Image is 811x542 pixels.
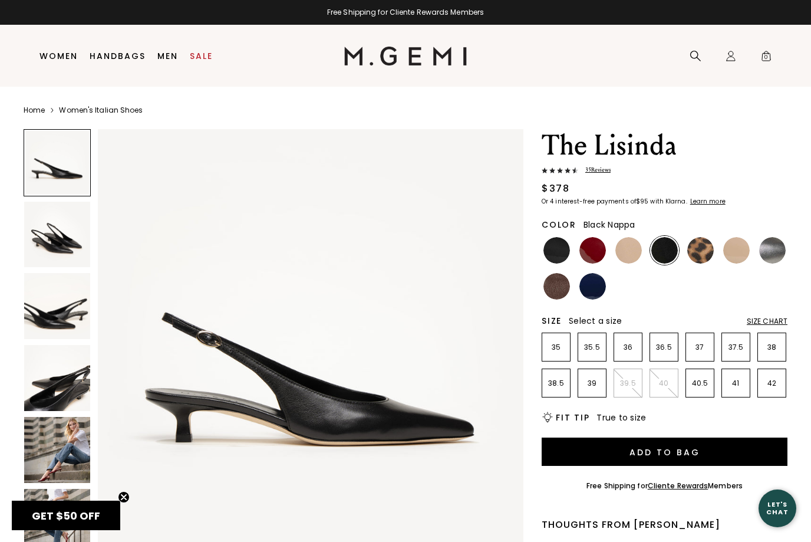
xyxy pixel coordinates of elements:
[157,51,178,61] a: Men
[722,379,750,388] p: 41
[24,417,90,483] img: The Lisinda
[690,197,726,206] klarna-placement-style-cta: Learn more
[747,317,787,326] div: Size Chart
[542,343,570,352] p: 35
[686,343,714,352] p: 37
[542,182,569,196] div: $378
[579,237,606,264] img: Ruby Red Patent
[12,501,120,530] div: GET $50 OFFClose teaser
[578,166,611,175] span: 35 Review s
[722,343,750,352] p: 37.5
[24,273,90,339] img: The Lisinda
[579,273,606,300] img: Navy Patent
[651,237,678,264] img: Black Nappa
[614,379,642,388] p: 39.5
[39,51,78,61] a: Women
[542,166,787,177] a: 35Reviews
[59,106,143,115] a: Women's Italian Shoes
[758,379,786,388] p: 42
[542,129,787,162] h1: The Lisinda
[542,197,636,206] klarna-placement-style-body: Or 4 interest-free payments of
[614,343,642,352] p: 36
[24,106,45,115] a: Home
[759,501,796,515] div: Let's Chat
[650,197,688,206] klarna-placement-style-body: with Klarna
[596,412,646,423] span: True to size
[636,197,648,206] klarna-placement-style-amount: $95
[578,343,606,352] p: 35.5
[542,316,562,326] h2: Size
[24,345,90,411] img: The Lisinda
[687,237,714,264] img: Leopard Print
[686,379,714,388] p: 40.5
[556,413,589,422] h2: Fit Tip
[542,518,787,532] div: Thoughts from [PERSON_NAME]
[586,481,743,491] div: Free Shipping for Members
[758,343,786,352] p: 38
[543,273,570,300] img: Chocolate Nappa
[615,237,642,264] img: Beige Nappa
[543,237,570,264] img: Black Patent
[90,51,146,61] a: Handbags
[578,379,606,388] p: 39
[569,315,622,327] span: Select a size
[542,220,576,229] h2: Color
[650,379,678,388] p: 40
[542,438,787,466] button: Add to Bag
[689,198,726,205] a: Learn more
[24,202,90,268] img: The Lisinda
[760,52,772,64] span: 0
[723,237,750,264] img: Sand Patent
[583,219,635,231] span: Black Nappa
[542,379,570,388] p: 38.5
[759,237,786,264] img: Gunmetal Nappa
[344,47,467,65] img: M.Gemi
[650,343,678,352] p: 36.5
[32,508,100,523] span: GET $50 OFF
[648,481,708,491] a: Cliente Rewards
[118,491,130,503] button: Close teaser
[190,51,213,61] a: Sale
